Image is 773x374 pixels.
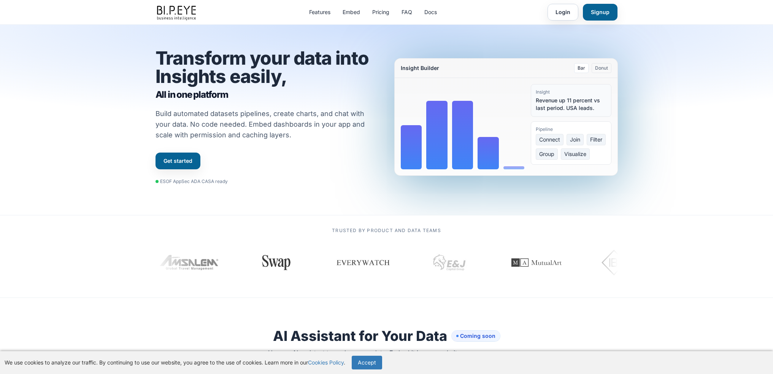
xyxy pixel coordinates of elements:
[574,63,589,73] button: Bar
[452,331,500,341] span: Coming soon
[402,8,412,16] a: FAQ
[424,8,437,16] a: Docs
[548,4,578,21] a: Login
[536,97,606,112] div: Revenue up 11 percent vs last period. USA leads.
[587,134,606,145] span: Filter
[401,84,525,169] div: Bar chart
[156,49,379,101] h1: Transform your data into Insights easily,
[401,64,439,72] div: Insight Builder
[536,134,563,145] span: Connect
[343,8,360,16] a: Embed
[567,134,584,145] span: Join
[156,108,375,140] p: Build automated datasets pipelines, create charts, and chat with your data. No code needed. Embed...
[372,8,389,16] a: Pricing
[156,4,199,21] img: bipeye-logo
[259,348,514,366] p: Use our AI assistant to analyze your data. Embed it in your website or app so your customers can ...
[536,126,606,132] div: Pipeline
[536,89,606,95] div: Insight
[156,89,379,101] span: All in one platform
[156,178,228,185] div: ESOF AppSec ADA CASA ready
[352,356,382,369] button: Accept
[259,255,294,270] img: Swap
[336,251,390,274] img: Everywatch
[431,243,469,282] img: EJ Capital
[592,63,611,73] button: Donut
[502,243,571,282] img: MutualArt
[5,359,345,366] p: We use cookies to analyze our traffic. By continuing to use our website, you agree to the use of ...
[308,359,344,366] a: Cookies Policy
[561,148,590,160] span: Visualize
[273,328,500,344] h2: AI Assistant for Your Data
[156,228,618,234] p: Trusted by product and data teams
[156,153,200,169] a: Get started
[160,255,220,270] img: Amsalem
[583,4,617,21] a: Signup
[602,247,644,278] img: IBI
[536,148,558,160] span: Group
[309,8,330,16] a: Features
